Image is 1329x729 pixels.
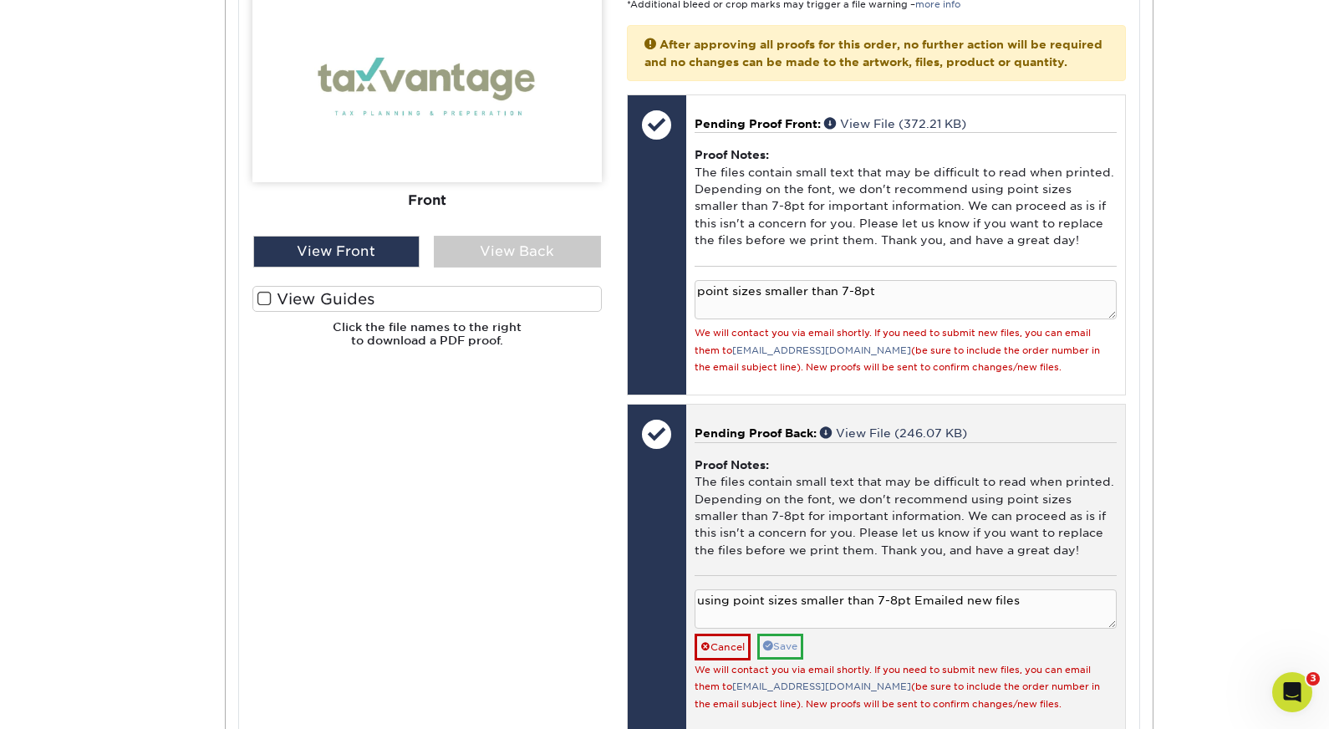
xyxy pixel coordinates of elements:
div: View Front [253,236,420,268]
div: The files contain small text that may be difficult to read when printed. Depending on the font, w... [695,132,1117,266]
a: Cancel [695,634,751,660]
label: View Guides [252,286,602,312]
a: [EMAIL_ADDRESS][DOMAIN_NAME] [732,345,911,356]
span: Pending Proof Front: [695,117,821,130]
strong: Proof Notes: [695,458,769,472]
span: Pending Proof Back: [695,426,817,440]
strong: After approving all proofs for this order, no further action will be required and no changes can ... [644,38,1102,68]
a: View File (246.07 KB) [820,426,967,440]
h6: Click the file names to the right to download a PDF proof. [252,320,602,361]
div: Front [252,182,602,219]
a: View File (372.21 KB) [824,117,966,130]
a: Save [757,634,803,660]
div: View Back [434,236,601,268]
strong: Proof Notes: [695,148,769,161]
div: The files contain small text that may be difficult to read when printed. Depending on the font, w... [695,442,1117,576]
span: 3 [1306,672,1320,686]
small: We will contact you via email shortly. If you need to submit new files, you can email them to (be... [695,328,1100,373]
a: [EMAIL_ADDRESS][DOMAIN_NAME] [732,681,911,692]
iframe: Intercom live chat [1272,672,1312,712]
small: We will contact you via email shortly. If you need to submit new files, you can email them to (be... [695,665,1100,710]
